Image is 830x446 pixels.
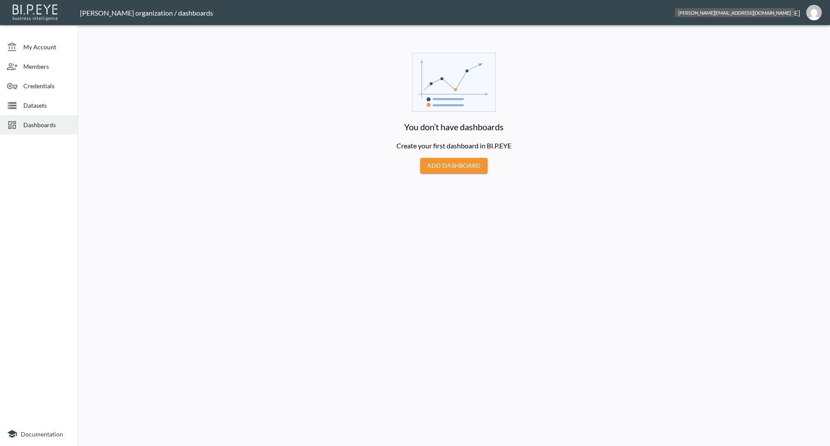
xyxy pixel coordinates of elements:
span: Dashboards [23,120,71,129]
img: svg+xml;base64,PHN2ZyB4bWxucz0iaHR0cDovL3d3dy53My5vcmcvMjAwMC9zdmciIHdpZHRoPSIxOTMuNjMzIiBoZWlnaH... [412,53,496,112]
span: Members [23,62,71,71]
img: d3b79b7ae7d6876b06158c93d1632626 [806,5,822,20]
span: My Account [23,42,71,51]
div: [PERSON_NAME] organization / dashboards [80,9,691,17]
div: [PERSON_NAME][EMAIL_ADDRESS][DOMAIN_NAME] [675,8,794,17]
p: Create your first dashboard in BI.P.EYE [205,141,703,158]
img: bipeye-logo [11,2,61,22]
span: Documentation [21,430,63,438]
button: Add Dashboard [420,158,488,174]
button: jessica@mutualart.com [800,2,828,23]
h6: You don’t have dashboards [205,113,703,141]
span: Credentials [23,81,71,90]
a: Documentation [7,429,71,439]
span: Datasets [23,101,71,110]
